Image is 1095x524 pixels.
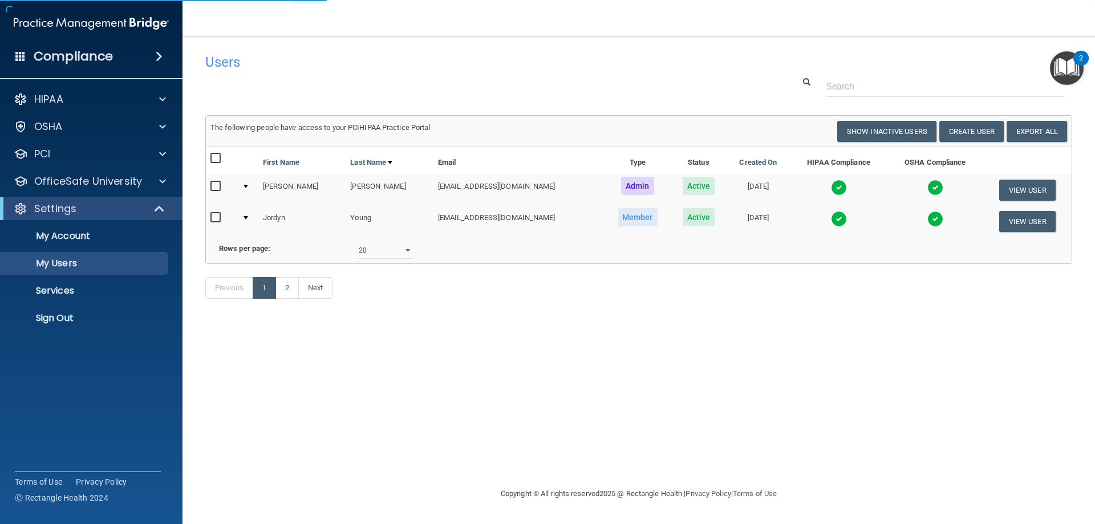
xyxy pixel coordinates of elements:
td: [DATE] [727,174,790,206]
img: tick.e7d51cea.svg [927,211,943,227]
a: Privacy Policy [686,489,731,498]
p: Services [7,285,163,296]
td: Jordyn [258,206,346,237]
a: Next [298,277,332,299]
h4: Users [205,55,704,70]
a: Terms of Use [15,476,62,488]
th: Type [605,147,671,174]
a: Settings [14,202,165,216]
a: Last Name [350,156,392,169]
a: 1 [253,277,276,299]
p: OSHA [34,120,63,133]
td: Young [346,206,433,237]
a: HIPAA [14,92,166,106]
h4: Compliance [34,48,113,64]
input: Search [826,76,1064,97]
td: [PERSON_NAME] [346,174,433,206]
td: [PERSON_NAME] [258,174,346,206]
a: Created On [739,156,777,169]
a: Privacy Policy [76,476,127,488]
th: HIPAA Compliance [790,147,887,174]
p: HIPAA [34,92,63,106]
span: Ⓒ Rectangle Health 2024 [15,492,108,503]
div: 2 [1079,58,1083,73]
button: View User [999,180,1056,201]
p: My Users [7,258,163,269]
a: First Name [263,156,299,169]
p: OfficeSafe University [34,174,142,188]
img: PMB logo [14,12,169,35]
p: Settings [34,202,76,216]
td: [DATE] [727,206,790,237]
p: Sign Out [7,312,163,324]
button: Open Resource Center, 2 new notifications [1050,51,1084,85]
img: tick.e7d51cea.svg [927,180,943,196]
a: Export All [1007,121,1067,142]
button: View User [999,211,1056,232]
a: OfficeSafe University [14,174,166,188]
th: Email [433,147,605,174]
td: [EMAIL_ADDRESS][DOMAIN_NAME] [433,206,605,237]
span: The following people have access to your PCIHIPAA Practice Portal [210,123,431,132]
p: My Account [7,230,163,242]
a: Previous [205,277,253,299]
th: Status [671,147,727,174]
p: PCI [34,147,50,161]
div: Copyright © All rights reserved 2025 @ Rectangle Health | | [431,476,847,512]
span: Active [683,177,715,195]
b: Rows per page: [219,244,270,253]
span: Member [618,208,658,226]
button: Show Inactive Users [837,121,936,142]
button: Create User [939,121,1004,142]
a: 2 [275,277,299,299]
th: OSHA Compliance [887,147,983,174]
img: tick.e7d51cea.svg [831,180,847,196]
img: tick.e7d51cea.svg [831,211,847,227]
span: Admin [621,177,654,195]
a: OSHA [14,120,166,133]
span: Active [683,208,715,226]
a: Terms of Use [733,489,777,498]
td: [EMAIL_ADDRESS][DOMAIN_NAME] [433,174,605,206]
a: PCI [14,147,166,161]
